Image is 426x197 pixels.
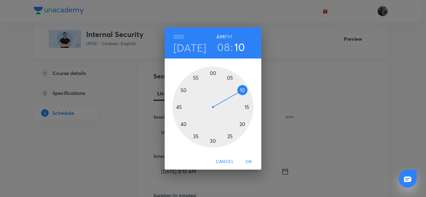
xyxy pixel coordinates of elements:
[225,32,232,41] button: PM
[234,40,245,54] button: 10
[216,158,234,166] span: Cancel
[216,32,224,41] button: AM
[217,40,230,54] button: 08
[230,40,233,54] h3: :
[173,32,185,41] button: 2025
[213,156,236,167] button: Cancel
[241,158,256,166] span: OK
[239,156,259,167] button: OK
[173,41,206,54] button: [DATE]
